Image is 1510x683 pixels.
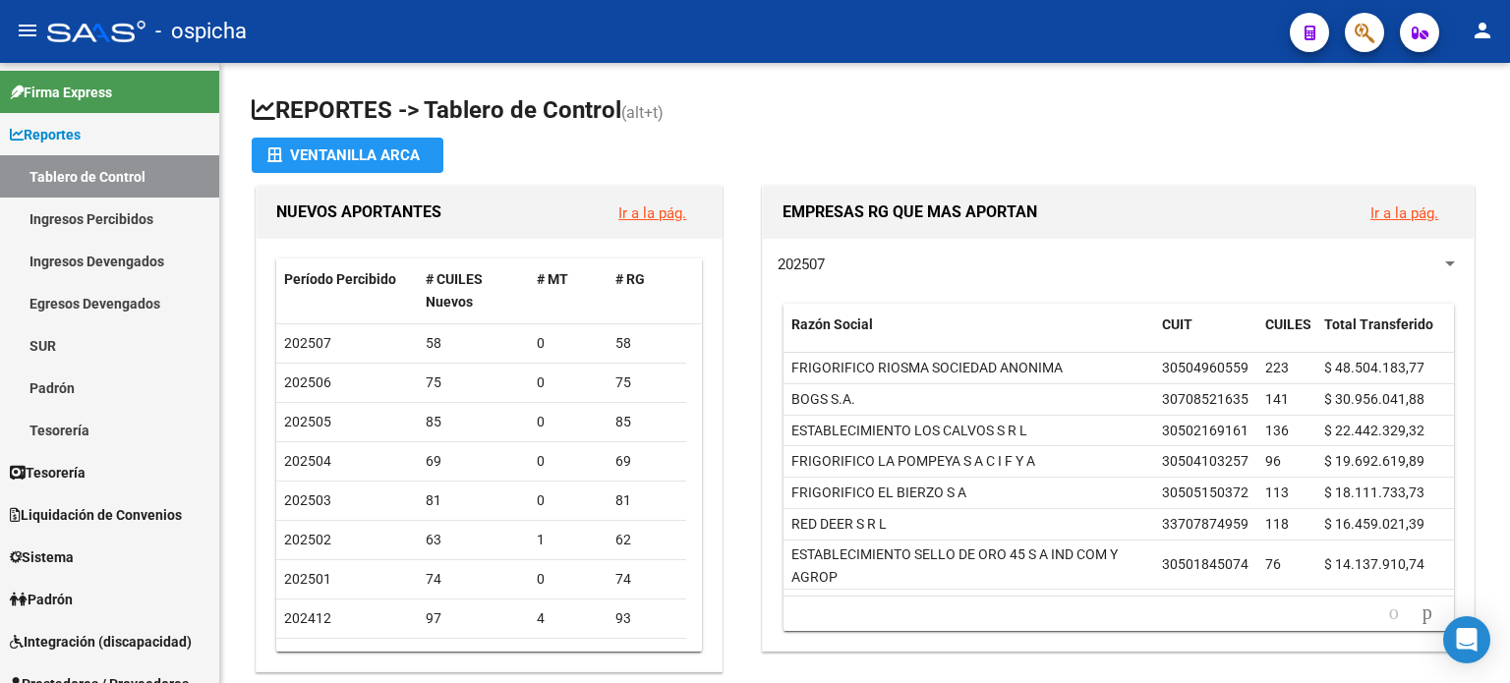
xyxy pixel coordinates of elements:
span: Firma Express [10,82,112,103]
span: 202507 [284,335,331,351]
span: CUIT [1162,316,1192,332]
div: 30505150372 [1162,482,1249,504]
div: 81 [615,489,678,512]
span: EMPRESAS RG QUE MAS APORTAN [783,202,1037,221]
div: 58 [426,332,522,355]
div: 0 [537,450,600,473]
div: ESTABLECIMIENTO LOS CALVOS S R L [791,420,1027,442]
datatable-header-cell: # RG [608,258,686,323]
div: 85 [615,411,678,433]
mat-icon: person [1471,19,1494,42]
span: (alt+t) [621,103,664,122]
datatable-header-cell: # CUILES Nuevos [418,258,530,323]
span: # CUILES Nuevos [426,271,483,310]
div: 75 [615,371,678,394]
h1: REPORTES -> Tablero de Control [252,94,1479,129]
span: $ 19.692.619,89 [1324,453,1424,469]
span: $ 22.442.329,32 [1324,423,1424,438]
span: 118 [1265,516,1289,532]
span: $ 30.956.041,88 [1324,391,1424,407]
div: FRIGORIFICO LA POMPEYA S A C I F Y A [791,450,1035,473]
div: RED DEER S R L [791,513,887,536]
span: CUILES [1265,316,1311,332]
span: 136 [1265,423,1289,438]
div: 1 [537,529,600,551]
div: 4 [537,607,600,630]
button: Ventanilla ARCA [252,138,443,173]
div: 75 [426,371,522,394]
a: Ir a la pág. [1370,204,1438,222]
mat-icon: menu [16,19,39,42]
span: 113 [1265,484,1289,500]
span: Reportes [10,124,81,145]
div: 93 [615,607,678,630]
div: 80 [615,647,678,669]
span: Total Transferido [1324,316,1433,332]
a: go to previous page [1380,602,1408,624]
span: # RG [615,271,645,287]
div: FRIGORIFICO EL BIERZO S A [791,482,966,504]
span: Sistema [10,546,74,568]
div: 74 [426,568,522,591]
span: 141 [1265,391,1289,407]
datatable-header-cell: Período Percibido [276,258,418,323]
div: 0 [537,568,600,591]
div: 58 [615,332,678,355]
span: 76 [1265,556,1281,572]
div: 69 [426,450,522,473]
button: Ir a la pág. [1355,195,1454,231]
div: 62 [615,529,678,551]
div: 74 [615,568,678,591]
datatable-header-cell: CUIT [1154,304,1257,369]
div: 30504103257 [1162,450,1249,473]
div: Open Intercom Messenger [1443,616,1490,663]
span: Integración (discapacidad) [10,631,192,653]
div: 30501845074 [1162,553,1249,576]
div: 33707874959 [1162,513,1249,536]
span: 202411 [284,650,331,665]
span: 202412 [284,610,331,626]
div: BOGS S.A. [791,388,855,411]
div: 81 [426,489,522,512]
div: 30502169161 [1162,420,1249,442]
span: Tesorería [10,462,86,484]
span: $ 16.459.021,39 [1324,516,1424,532]
span: Período Percibido [284,271,396,287]
span: 202507 [778,256,825,273]
span: # MT [537,271,568,287]
datatable-header-cell: Total Transferido [1316,304,1454,369]
a: Ir a la pág. [618,204,686,222]
span: 223 [1265,360,1289,375]
span: NUEVOS APORTANTES [276,202,441,221]
span: 202503 [284,492,331,508]
div: 0 [537,371,600,394]
a: go to next page [1414,602,1441,624]
div: FRIGORIFICO RIOSMA SOCIEDAD ANONIMA [791,357,1063,379]
span: 96 [1265,453,1281,469]
div: 6 [537,647,600,669]
span: Liquidación de Convenios [10,504,182,526]
datatable-header-cell: Razón Social [784,304,1154,369]
div: 0 [537,411,600,433]
span: 202506 [284,374,331,390]
span: 202502 [284,532,331,547]
span: $ 48.504.183,77 [1324,360,1424,375]
span: 202505 [284,414,331,429]
div: ESTABLECIMIENTO SELLO DE ORO 45 S A IND COM Y AGROP [791,543,1146,589]
span: $ 14.137.910,74 [1324,556,1424,572]
div: 0 [537,489,600,512]
button: Ir a la pág. [603,195,702,231]
div: 30504960559 [1162,357,1249,379]
span: Razón Social [791,316,873,332]
div: 0 [537,332,600,355]
div: 85 [426,411,522,433]
span: Padrón [10,589,73,610]
div: 30708521635 [1162,388,1249,411]
div: 97 [426,607,522,630]
div: Ventanilla ARCA [267,138,428,173]
datatable-header-cell: # MT [529,258,608,323]
div: 69 [615,450,678,473]
span: - ospicha [155,10,247,53]
datatable-header-cell: CUILES [1257,304,1316,369]
span: $ 18.111.733,73 [1324,484,1424,500]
